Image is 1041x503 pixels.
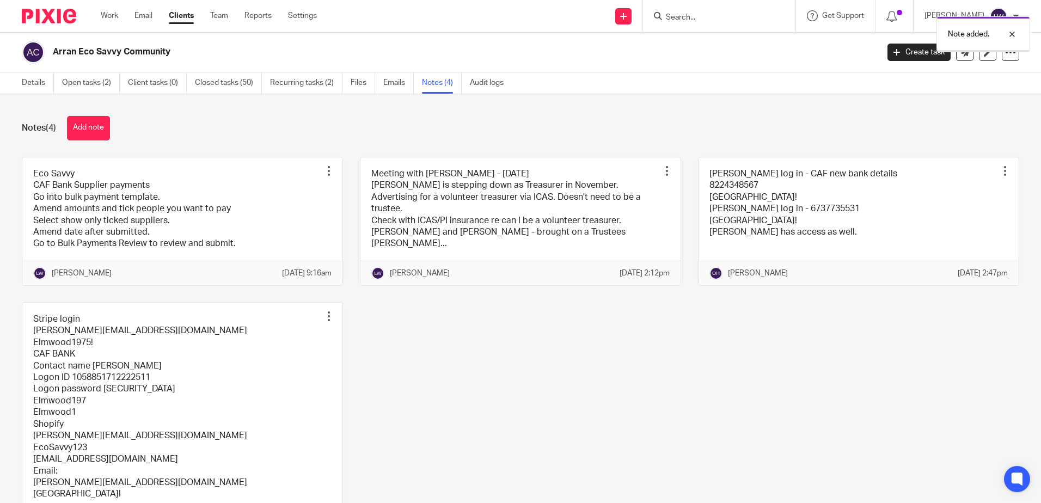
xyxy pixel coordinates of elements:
a: Settings [288,10,317,21]
p: [DATE] 9:16am [282,268,332,279]
a: Create task [887,44,951,61]
a: Email [134,10,152,21]
a: Details [22,72,54,94]
a: Open tasks (2) [62,72,120,94]
button: Add note [67,116,110,140]
a: Clients [169,10,194,21]
h1: Notes [22,122,56,134]
a: Client tasks (0) [128,72,187,94]
img: svg%3E [22,41,45,64]
h2: Arran Eco Savvy Community [53,46,707,58]
a: Recurring tasks (2) [270,72,342,94]
span: (4) [46,124,56,132]
a: Files [351,72,375,94]
img: svg%3E [709,267,722,280]
p: [DATE] 2:12pm [620,268,670,279]
p: [PERSON_NAME] [390,268,450,279]
img: svg%3E [371,267,384,280]
p: Note added. [948,29,989,40]
p: [DATE] 2:47pm [958,268,1008,279]
img: svg%3E [33,267,46,280]
a: Team [210,10,228,21]
a: Reports [244,10,272,21]
p: [PERSON_NAME] [728,268,788,279]
a: Closed tasks (50) [195,72,262,94]
p: [PERSON_NAME] [52,268,112,279]
a: Work [101,10,118,21]
img: Pixie [22,9,76,23]
a: Emails [383,72,414,94]
a: Audit logs [470,72,512,94]
a: Notes (4) [422,72,462,94]
img: svg%3E [990,8,1007,25]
